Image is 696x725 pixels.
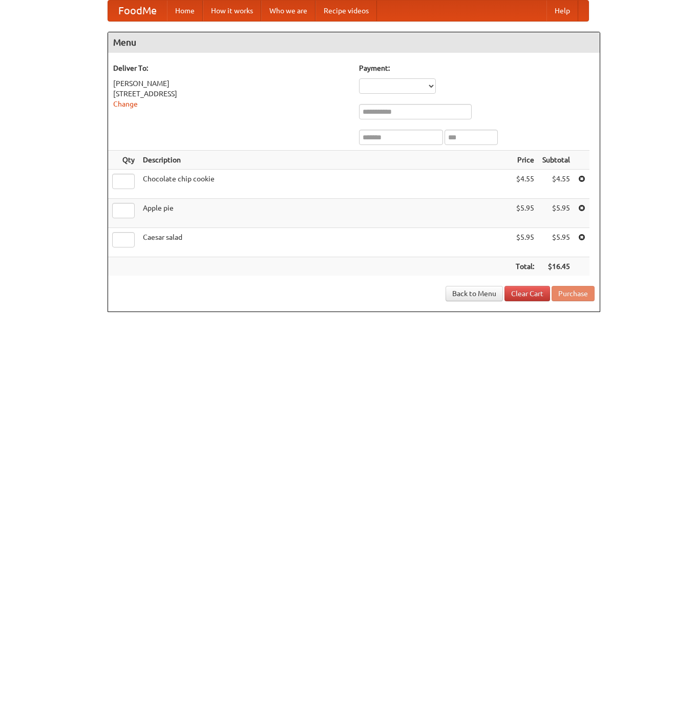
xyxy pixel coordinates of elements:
[261,1,315,21] a: Who we are
[108,151,139,170] th: Qty
[538,151,574,170] th: Subtotal
[546,1,578,21] a: Help
[113,89,349,99] div: [STREET_ADDRESS]
[139,199,512,228] td: Apple pie
[512,199,538,228] td: $5.95
[139,170,512,199] td: Chocolate chip cookie
[538,228,574,257] td: $5.95
[359,63,595,73] h5: Payment:
[538,170,574,199] td: $4.55
[113,78,349,89] div: [PERSON_NAME]
[139,151,512,170] th: Description
[512,228,538,257] td: $5.95
[108,32,600,53] h4: Menu
[512,257,538,276] th: Total:
[167,1,203,21] a: Home
[538,199,574,228] td: $5.95
[203,1,261,21] a: How it works
[446,286,503,301] a: Back to Menu
[512,170,538,199] td: $4.55
[113,63,349,73] h5: Deliver To:
[552,286,595,301] button: Purchase
[139,228,512,257] td: Caesar salad
[512,151,538,170] th: Price
[538,257,574,276] th: $16.45
[108,1,167,21] a: FoodMe
[315,1,377,21] a: Recipe videos
[113,100,138,108] a: Change
[504,286,550,301] a: Clear Cart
